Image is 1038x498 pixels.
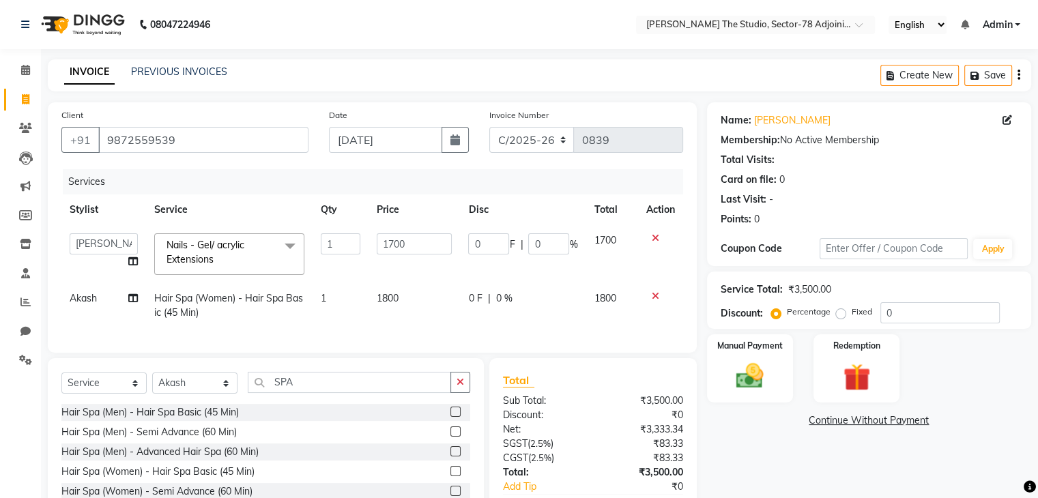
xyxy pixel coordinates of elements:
span: 2.5% [530,438,551,449]
th: Action [638,194,683,225]
button: +91 [61,127,100,153]
span: SGST [503,437,528,450]
div: Points: [721,212,751,226]
div: ₹83.33 [593,437,693,451]
div: Last Visit: [721,192,766,207]
div: Total Visits: [721,153,775,167]
div: 0 [779,173,785,187]
label: Percentage [787,306,831,318]
a: x [214,253,220,265]
div: Total: [493,465,593,480]
b: 08047224946 [150,5,210,44]
a: INVOICE [64,60,115,85]
span: CGST [503,452,528,464]
span: | [520,237,523,252]
th: Stylist [61,194,146,225]
span: 1 [321,292,326,304]
button: Save [964,65,1012,86]
label: Date [329,109,347,121]
div: Sub Total: [493,394,593,408]
div: Service Total: [721,282,783,297]
th: Service [146,194,313,225]
label: Manual Payment [717,340,783,352]
div: Discount: [493,408,593,422]
div: ₹83.33 [593,451,693,465]
a: [PERSON_NAME] [754,113,831,128]
span: 0 % [495,291,512,306]
span: Hair Spa (Women) - Hair Spa Basic (45 Min) [154,292,303,319]
div: ₹0 [609,480,693,494]
button: Create New [880,65,959,86]
div: Hair Spa (Women) - Hair Spa Basic (45 Min) [61,465,255,479]
div: Hair Spa (Men) - Advanced Hair Spa (60 Min) [61,445,259,459]
div: Net: [493,422,593,437]
th: Price [369,194,460,225]
span: Akash [70,292,97,304]
span: 0 F [468,291,482,306]
label: Redemption [833,340,880,352]
span: % [569,237,577,252]
div: ₹3,500.00 [593,394,693,408]
th: Total [586,194,637,225]
div: Name: [721,113,751,128]
div: ( ) [493,451,593,465]
span: 1700 [594,234,616,246]
div: No Active Membership [721,133,1018,147]
span: F [509,237,515,252]
div: ₹0 [593,408,693,422]
a: PREVIOUS INVOICES [131,65,227,78]
div: ₹3,333.34 [593,422,693,437]
div: Services [63,169,693,194]
a: Continue Without Payment [710,413,1028,428]
span: Admin [982,18,1012,32]
div: Hair Spa (Men) - Semi Advance (60 Min) [61,425,237,439]
img: logo [35,5,128,44]
th: Qty [313,194,369,225]
label: Client [61,109,83,121]
img: _gift.svg [835,360,879,394]
span: Total [503,373,534,387]
div: Membership: [721,133,780,147]
th: Disc [460,194,586,225]
span: | [487,291,490,306]
div: ( ) [493,437,593,451]
span: 1800 [594,292,616,304]
span: 2.5% [531,452,551,463]
a: Add Tip [493,480,609,494]
div: ₹3,500.00 [788,282,831,297]
input: Search by Name/Mobile/Email/Code [98,127,308,153]
img: _cash.svg [727,360,772,392]
div: ₹3,500.00 [593,465,693,480]
button: Apply [973,239,1012,259]
div: 0 [754,212,760,226]
span: 1800 [377,292,399,304]
input: Enter Offer / Coupon Code [820,238,968,259]
div: Hair Spa (Men) - Hair Spa Basic (45 Min) [61,405,239,420]
label: Invoice Number [489,109,549,121]
label: Fixed [852,306,872,318]
div: Card on file: [721,173,777,187]
div: - [769,192,773,207]
div: Discount: [721,306,763,321]
span: Nails - Gel/ acrylic Extensions [167,239,244,265]
input: Search or Scan [248,372,451,393]
div: Coupon Code [721,241,820,256]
